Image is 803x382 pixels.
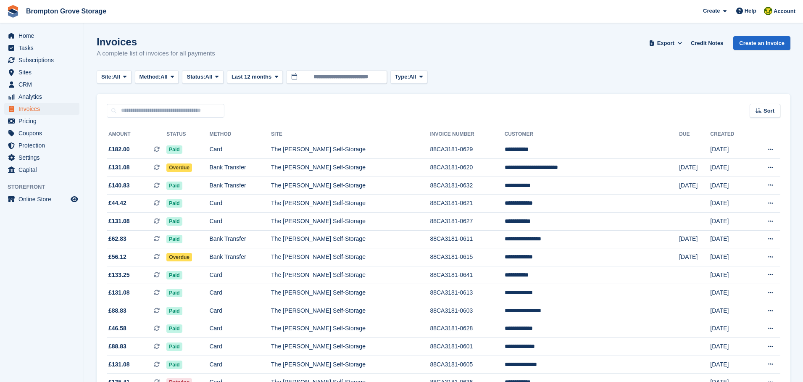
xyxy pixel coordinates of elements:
[108,181,130,190] span: £140.83
[733,36,790,50] a: Create an Invoice
[764,7,772,15] img: Marie Cavalier
[108,199,126,208] span: £44.42
[4,30,79,42] a: menu
[18,30,69,42] span: Home
[4,54,79,66] a: menu
[430,338,504,356] td: 88CA3181-0601
[271,248,430,266] td: The [PERSON_NAME] Self-Storage
[18,91,69,103] span: Analytics
[710,230,750,248] td: [DATE]
[18,193,69,205] span: Online Store
[161,73,168,81] span: All
[7,5,19,18] img: stora-icon-8386f47178a22dfd0bd8f6a31ec36ba5ce8667c1dd55bd0f319d3a0aa187defe.svg
[108,324,126,333] span: £46.58
[710,284,750,302] td: [DATE]
[18,164,69,176] span: Capital
[232,73,271,81] span: Last 12 months
[4,152,79,163] a: menu
[166,145,182,154] span: Paid
[4,164,79,176] a: menu
[679,177,710,195] td: [DATE]
[710,177,750,195] td: [DATE]
[209,338,271,356] td: Card
[108,288,130,297] span: £131.08
[687,36,727,50] a: Credit Notes
[209,128,271,141] th: Method
[430,159,504,177] td: 88CA3181-0620
[166,235,182,243] span: Paid
[430,284,504,302] td: 88CA3181-0613
[4,66,79,78] a: menu
[8,183,84,191] span: Storefront
[209,141,271,159] td: Card
[209,213,271,231] td: Card
[97,70,132,84] button: Site: All
[135,70,179,84] button: Method: All
[679,128,710,141] th: Due
[18,140,69,151] span: Protection
[227,70,283,84] button: Last 12 months
[505,128,679,141] th: Customer
[271,356,430,374] td: The [PERSON_NAME] Self-Storage
[679,230,710,248] td: [DATE]
[101,73,113,81] span: Site:
[18,152,69,163] span: Settings
[774,7,795,16] span: Account
[4,79,79,90] a: menu
[113,73,120,81] span: All
[209,159,271,177] td: Bank Transfer
[710,338,750,356] td: [DATE]
[166,271,182,279] span: Paid
[166,163,192,172] span: Overdue
[166,217,182,226] span: Paid
[209,195,271,213] td: Card
[703,7,720,15] span: Create
[108,342,126,351] span: £88.83
[209,320,271,338] td: Card
[108,306,126,315] span: £88.83
[710,356,750,374] td: [DATE]
[271,195,430,213] td: The [PERSON_NAME] Self-Storage
[4,42,79,54] a: menu
[97,49,215,58] p: A complete list of invoices for all payments
[209,356,271,374] td: Card
[209,248,271,266] td: Bank Transfer
[710,266,750,284] td: [DATE]
[108,253,126,261] span: £56.12
[166,253,192,261] span: Overdue
[271,338,430,356] td: The [PERSON_NAME] Self-Storage
[271,284,430,302] td: The [PERSON_NAME] Self-Storage
[409,73,416,81] span: All
[18,115,69,127] span: Pricing
[710,302,750,320] td: [DATE]
[430,177,504,195] td: 88CA3181-0632
[679,248,710,266] td: [DATE]
[271,320,430,338] td: The [PERSON_NAME] Self-Storage
[271,141,430,159] td: The [PERSON_NAME] Self-Storage
[4,115,79,127] a: menu
[166,324,182,333] span: Paid
[679,159,710,177] td: [DATE]
[108,217,130,226] span: £131.08
[430,320,504,338] td: 88CA3181-0628
[710,320,750,338] td: [DATE]
[166,307,182,315] span: Paid
[166,342,182,351] span: Paid
[108,271,130,279] span: £133.25
[430,141,504,159] td: 88CA3181-0629
[209,230,271,248] td: Bank Transfer
[209,302,271,320] td: Card
[390,70,427,84] button: Type: All
[4,193,79,205] a: menu
[430,302,504,320] td: 88CA3181-0603
[166,128,209,141] th: Status
[18,66,69,78] span: Sites
[108,234,126,243] span: £62.83
[209,284,271,302] td: Card
[209,177,271,195] td: Bank Transfer
[271,177,430,195] td: The [PERSON_NAME] Self-Storage
[271,266,430,284] td: The [PERSON_NAME] Self-Storage
[710,159,750,177] td: [DATE]
[764,107,774,115] span: Sort
[710,213,750,231] td: [DATE]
